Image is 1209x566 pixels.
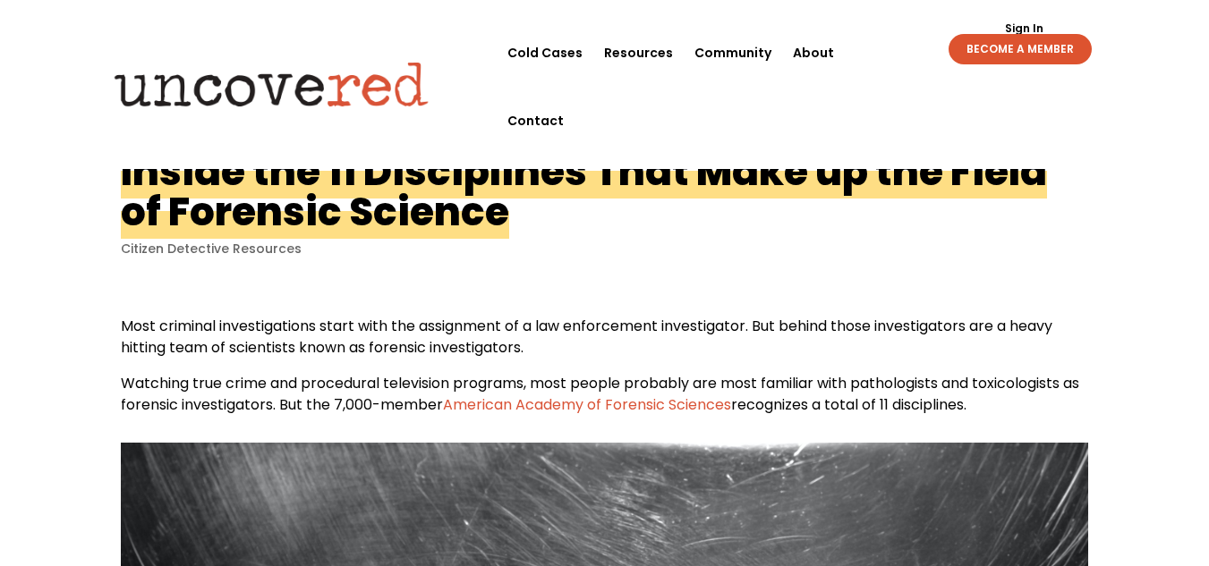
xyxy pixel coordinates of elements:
[995,23,1053,34] a: Sign In
[121,240,302,258] a: Citizen Detective Resources
[949,34,1092,64] a: BECOME A MEMBER
[121,373,1079,415] span: Watching true crime and procedural television programs, most people probably are most familiar wi...
[731,394,966,415] span: recognizes a total of 11 disciplines.
[694,19,771,87] a: Community
[507,87,564,155] a: Contact
[793,19,834,87] a: About
[121,316,1052,358] span: Most criminal investigations start with the assignment of a law enforcement investigator. But beh...
[121,144,1047,239] h1: Inside the 11 Disciplines That Make up the Field of Forensic Science
[507,19,583,87] a: Cold Cases
[604,19,673,87] a: Resources
[443,394,731,415] a: American Academy of Forensic Sciences
[99,49,444,119] img: Uncovered logo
